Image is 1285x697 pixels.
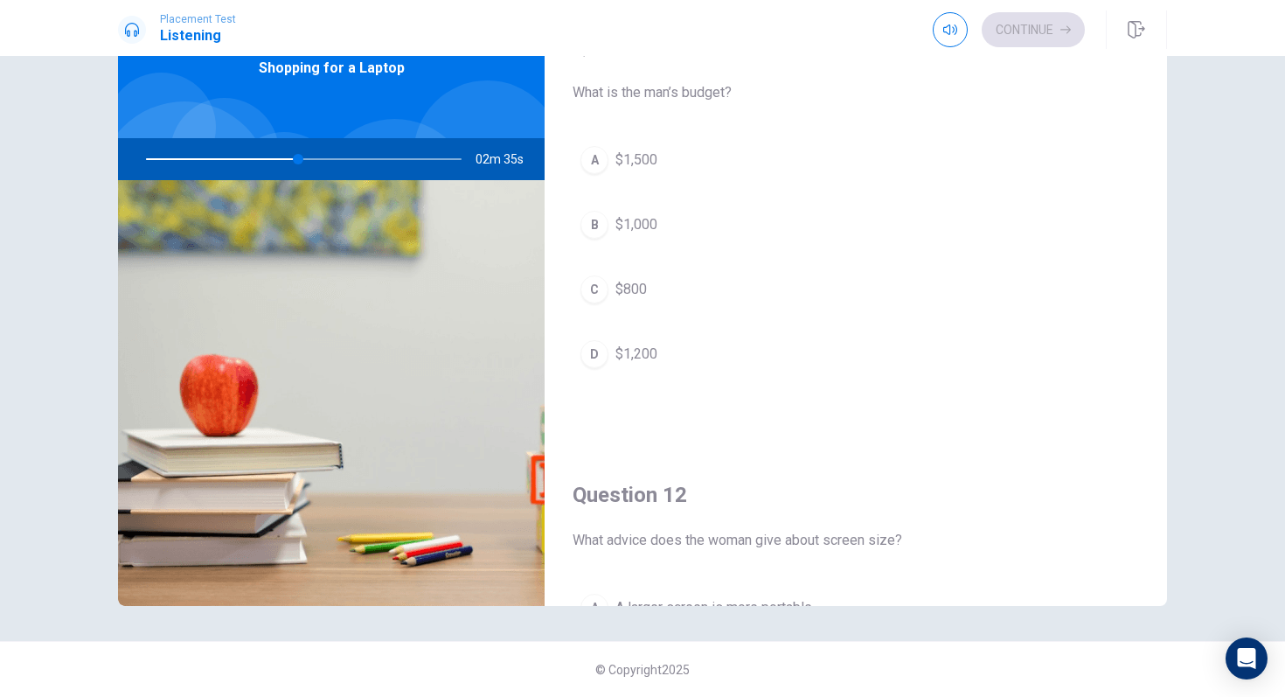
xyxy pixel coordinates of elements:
div: A [580,594,608,622]
button: B$1,000 [573,203,1139,247]
span: $1,200 [615,344,657,365]
h4: Question 12 [573,481,1139,509]
button: D$1,200 [573,332,1139,376]
button: C$800 [573,268,1139,311]
span: $800 [615,279,647,300]
span: A larger screen is more portable [615,597,812,618]
span: Placement Test [160,13,236,25]
span: Shopping for a Laptop [259,58,405,79]
button: A$1,500 [573,138,1139,182]
span: $1,000 [615,214,657,235]
span: What advice does the woman give about screen size? [573,530,1139,551]
img: Shopping for a Laptop [118,180,545,606]
div: B [580,211,608,239]
div: Open Intercom Messenger [1226,638,1268,680]
div: C [580,275,608,303]
span: 02m 35s [476,138,538,180]
div: A [580,146,608,174]
div: D [580,340,608,368]
span: $1,500 [615,150,657,171]
span: © Copyright 2025 [595,663,690,677]
span: What is the man’s budget? [573,82,1139,103]
button: AA larger screen is more portable [573,586,1139,630]
h1: Listening [160,25,236,46]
